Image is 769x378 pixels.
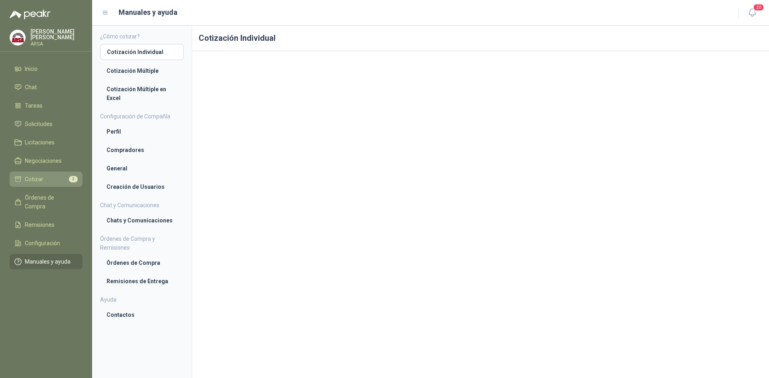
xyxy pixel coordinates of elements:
[100,161,184,176] a: General
[10,153,83,168] a: Negociaciones
[107,127,177,136] li: Perfil
[25,193,75,211] span: Órdenes de Compra
[25,257,70,266] span: Manuales y ayuda
[107,48,177,56] li: Cotización Individual
[10,30,25,45] img: Company Logo
[100,234,184,252] h4: Órdenes de Compra y Remisiones
[25,83,37,92] span: Chat
[30,42,83,46] p: ARSA
[100,274,184,289] a: Remisiones de Entrega
[10,98,83,113] a: Tareas
[10,190,83,214] a: Órdenes de Compra
[745,6,759,20] button: 20
[100,201,184,210] h4: Chat y Comunicaciones
[100,63,184,78] a: Cotización Múltiple
[100,295,184,304] h4: Ayuda
[10,116,83,132] a: Solicitudes
[25,156,62,165] span: Negociaciones
[10,80,83,95] a: Chat
[25,175,43,184] span: Cotizar
[107,146,177,154] li: Compradores
[107,182,177,191] li: Creación de Usuarios
[69,176,78,182] span: 3
[10,10,50,19] img: Logo peakr
[107,277,177,286] li: Remisiones de Entrega
[100,179,184,194] a: Creación de Usuarios
[100,112,184,121] h4: Configuración de Compañía
[25,120,52,128] span: Solicitudes
[107,85,177,102] li: Cotización Múltiple en Excel
[100,82,184,106] a: Cotización Múltiple en Excel
[119,7,177,18] h1: Manuales y ayuda
[199,58,763,373] iframe: 953374dfa75b41f38925b712e2491bfd
[10,61,83,76] a: Inicio
[100,124,184,139] a: Perfil
[10,236,83,251] a: Configuración
[107,164,177,173] li: General
[100,213,184,228] a: Chats y Comunicaciones
[100,142,184,158] a: Compradores
[10,135,83,150] a: Licitaciones
[25,64,38,73] span: Inicio
[10,172,83,187] a: Cotizar3
[100,307,184,322] a: Contactos
[10,217,83,232] a: Remisiones
[753,4,764,11] span: 20
[192,26,769,51] h1: Cotización Individual
[100,44,184,60] a: Cotización Individual
[107,258,177,267] li: Órdenes de Compra
[25,101,42,110] span: Tareas
[25,138,54,147] span: Licitaciones
[107,310,177,319] li: Contactos
[10,254,83,269] a: Manuales y ayuda
[107,216,177,225] li: Chats y Comunicaciones
[30,29,83,40] p: [PERSON_NAME] [PERSON_NAME]
[100,255,184,270] a: Órdenes de Compra
[100,32,184,41] h4: ¿Cómo cotizar?
[25,239,60,248] span: Configuración
[25,220,54,229] span: Remisiones
[107,66,177,75] li: Cotización Múltiple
